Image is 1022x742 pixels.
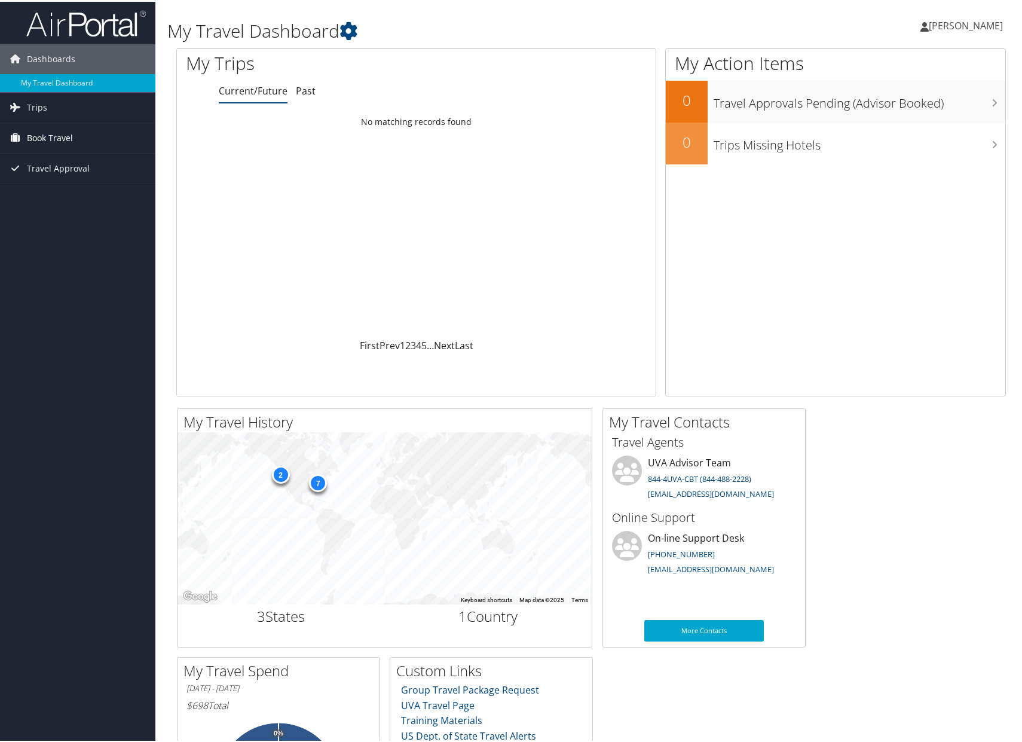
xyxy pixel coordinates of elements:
[606,454,802,503] li: UVA Advisor Team
[180,587,220,603] a: Open this area in Google Maps (opens a new window)
[411,337,416,350] a: 3
[401,682,539,695] a: Group Travel Package Request
[183,410,592,430] h2: My Travel History
[648,562,774,573] a: [EMAIL_ADDRESS][DOMAIN_NAME]
[714,129,1005,152] h3: Trips Missing Hotels
[186,49,447,74] h1: My Trips
[309,472,327,490] div: 7
[274,728,283,735] tspan: 0%
[427,337,434,350] span: …
[380,337,400,350] a: Prev
[401,697,475,710] a: UVA Travel Page
[714,87,1005,110] h3: Travel Approvals Pending (Advisor Booked)
[400,337,405,350] a: 1
[405,337,411,350] a: 2
[612,432,796,449] h3: Travel Agents
[186,697,371,710] h6: Total
[167,17,732,42] h1: My Travel Dashboard
[434,337,455,350] a: Next
[458,604,467,624] span: 1
[920,6,1015,42] a: [PERSON_NAME]
[461,594,512,603] button: Keyboard shortcuts
[219,83,287,96] a: Current/Future
[186,604,376,625] h2: States
[27,91,47,121] span: Trips
[396,659,592,679] h2: Custom Links
[401,712,482,725] a: Training Materials
[401,728,536,741] a: US Dept. of State Travel Alerts
[666,130,708,151] h2: 0
[612,508,796,524] h3: Online Support
[360,337,380,350] a: First
[421,337,427,350] a: 5
[606,529,802,578] li: On-line Support Desk
[27,121,73,151] span: Book Travel
[180,587,220,603] img: Google
[296,83,316,96] a: Past
[648,547,715,558] a: [PHONE_NUMBER]
[666,79,1005,121] a: 0Travel Approvals Pending (Advisor Booked)
[609,410,805,430] h2: My Travel Contacts
[666,121,1005,163] a: 0Trips Missing Hotels
[177,109,656,131] td: No matching records found
[416,337,421,350] a: 4
[644,618,764,640] a: More Contacts
[648,472,751,483] a: 844-4UVA-CBT (844-488-2228)
[394,604,583,625] h2: Country
[455,337,473,350] a: Last
[26,8,146,36] img: airportal-logo.png
[186,681,371,692] h6: [DATE] - [DATE]
[271,464,289,482] div: 2
[666,49,1005,74] h1: My Action Items
[186,697,208,710] span: $698
[27,42,75,72] span: Dashboards
[929,17,1003,30] span: [PERSON_NAME]
[666,88,708,109] h2: 0
[183,659,380,679] h2: My Travel Spend
[257,604,265,624] span: 3
[648,487,774,497] a: [EMAIL_ADDRESS][DOMAIN_NAME]
[27,152,90,182] span: Travel Approval
[519,595,564,601] span: Map data ©2025
[571,595,588,601] a: Terms (opens in new tab)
